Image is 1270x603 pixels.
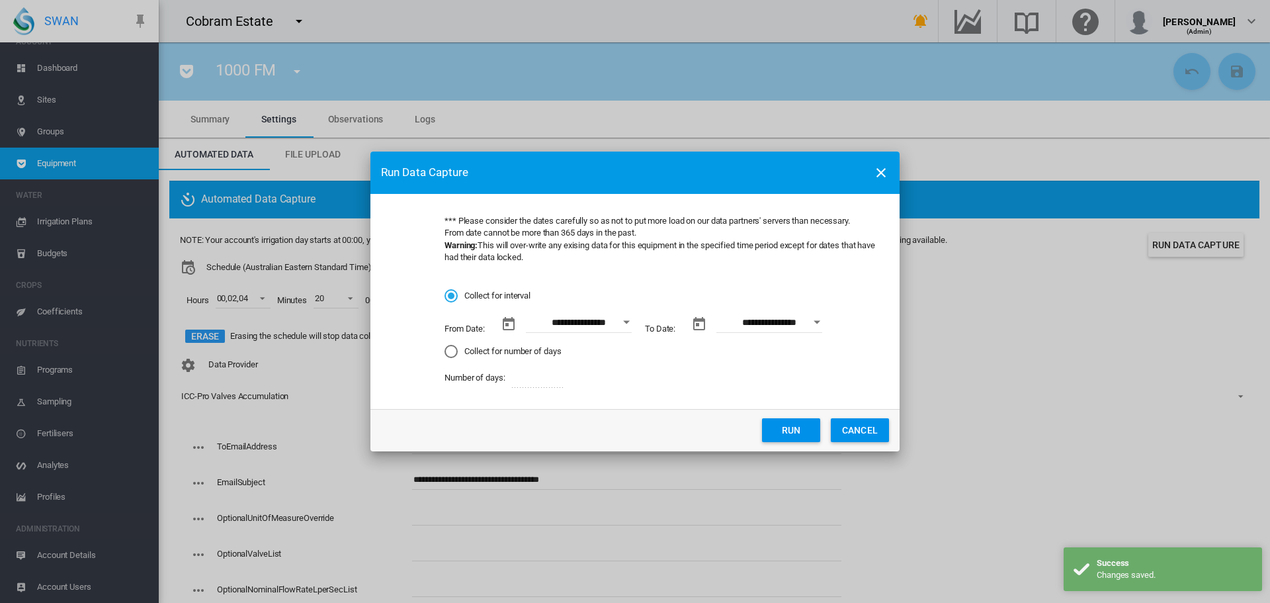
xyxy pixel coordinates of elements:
md-radio-button: Collect for number of days [444,345,878,357]
div: *** Please consider the dates carefully so as not to put more load on our data partners' servers ... [444,215,878,263]
button: Open calendar [805,310,829,334]
b: Warning: [444,240,478,250]
button: CANCEL [831,418,889,442]
md-datepicker: From Date [491,313,638,344]
div: Number of days: [444,372,505,384]
button: Open calendar [614,310,638,334]
button: md-calendar [495,311,522,338]
md-icon: icon-close [873,165,889,181]
div: Run Data Capture [381,165,864,181]
button: Run [762,418,820,442]
md-radio-button: Collect for interval [444,290,878,302]
button: md-calendar [686,311,712,338]
div: Success Changes saved. [1064,547,1262,591]
div: Success [1097,557,1252,569]
div: From Date: [444,323,485,335]
md-datepicker: End date [682,313,829,344]
input: End date [716,313,822,333]
div: Changes saved. [1097,569,1252,581]
input: From Date [526,313,632,333]
button: icon-close [868,160,894,186]
div: To Date: [645,323,675,335]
